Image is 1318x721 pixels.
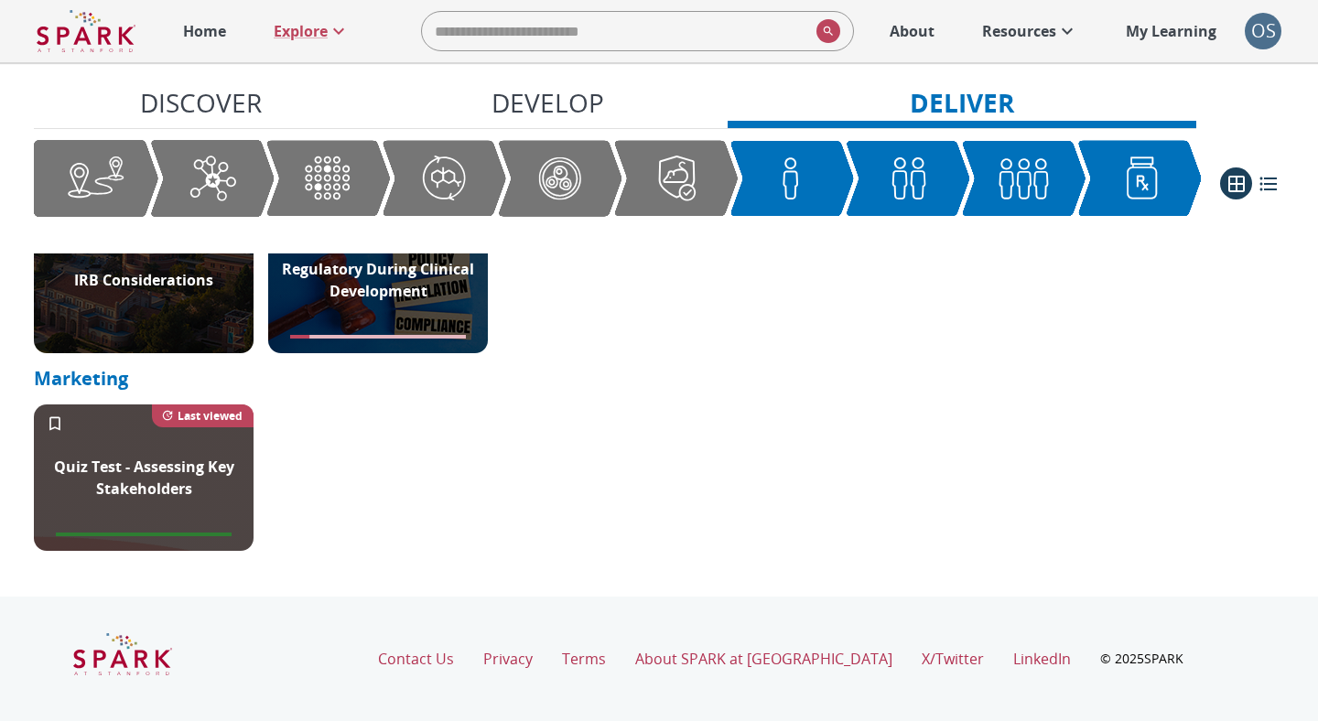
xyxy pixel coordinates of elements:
p: Last viewed [178,408,243,424]
p: About [890,20,934,42]
div: A university building [34,207,254,353]
button: search [809,12,840,50]
p: Home [183,20,226,42]
a: Contact Us [378,648,454,670]
p: Resources [982,20,1056,42]
a: X/Twitter [922,648,984,670]
a: My Learning [1117,11,1226,51]
img: Logo of SPARK at Stanford [73,633,172,684]
p: Develop [492,83,604,122]
p: My Learning [1126,20,1216,42]
a: Home [174,11,235,51]
a: Explore [265,11,359,51]
p: Deliver [910,83,1014,122]
button: account of current user [1245,13,1281,49]
a: Privacy [483,648,533,670]
div: OS [1245,13,1281,49]
div: A gavel with three words that read policy, regulation, and compliance [268,207,488,353]
div: Testing [34,404,254,551]
a: About [880,11,944,51]
span: Module completion progress of user [290,335,466,339]
img: Logo of SPARK at Stanford [37,9,135,53]
a: Terms [562,648,606,670]
a: About SPARK at [GEOGRAPHIC_DATA] [635,648,892,670]
p: Discover [140,83,262,122]
span: Module completion progress of user [56,533,232,536]
a: Resources [973,11,1087,51]
p: IRB Considerations [74,269,213,291]
svg: Add to My Learning [46,414,64,433]
button: list view [1252,167,1284,199]
p: © 2025 SPARK [1100,649,1183,668]
p: Explore [274,20,328,42]
p: Marketing [34,365,1284,393]
a: LinkedIn [1013,648,1071,670]
p: Quiz Test - Assessing Key Stakeholders [45,456,243,500]
button: grid view [1220,167,1252,199]
p: Regulatory During Clinical Development [279,258,477,302]
div: Graphic showing the progression through the Discover, Develop, and Deliver pipeline, highlighting... [34,140,1202,217]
